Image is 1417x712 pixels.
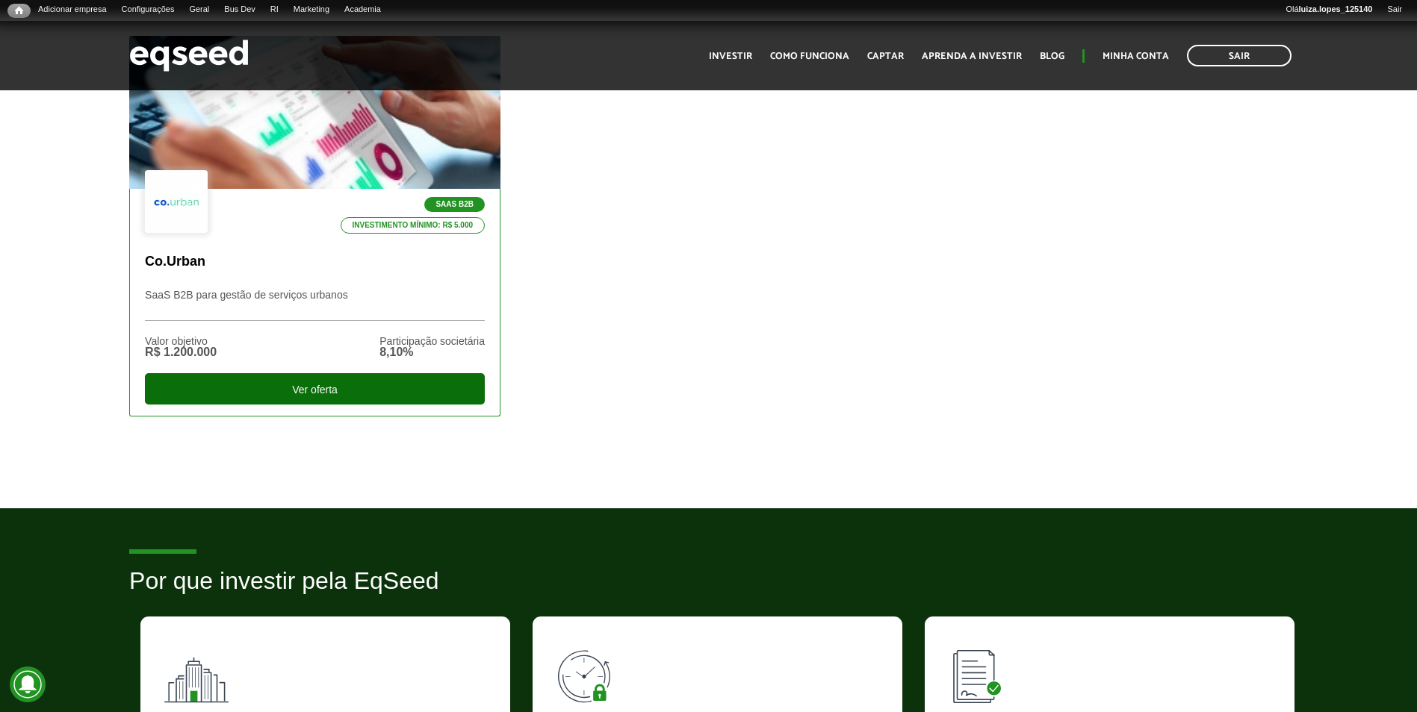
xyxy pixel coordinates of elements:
[867,51,904,61] a: Captar
[1040,51,1064,61] a: Blog
[129,36,500,416] a: SaaS B2B Investimento mínimo: R$ 5.000 Co.Urban SaaS B2B para gestão de serviços urbanos Valor ob...
[163,639,230,706] img: 90x90_fundos.svg
[1380,4,1410,16] a: Sair
[770,51,849,61] a: Como funciona
[1278,4,1380,16] a: Oláluiza.lopes_125140
[31,4,114,16] a: Adicionar empresa
[1187,45,1292,66] a: Sair
[555,639,622,706] img: 90x90_tempo.svg
[217,4,263,16] a: Bus Dev
[129,568,1288,616] h2: Por que investir pela EqSeed
[145,346,217,358] div: R$ 1.200.000
[145,336,217,346] div: Valor objetivo
[337,4,388,16] a: Academia
[7,4,31,18] a: Início
[145,373,485,405] div: Ver oferta
[182,4,217,16] a: Geral
[263,4,286,16] a: RI
[922,51,1022,61] a: Aprenda a investir
[1103,51,1169,61] a: Minha conta
[424,197,485,212] p: SaaS B2B
[341,217,486,234] p: Investimento mínimo: R$ 5.000
[286,4,337,16] a: Marketing
[114,4,182,16] a: Configurações
[379,346,485,358] div: 8,10%
[1299,4,1373,13] strong: luiza.lopes_125140
[379,336,485,346] div: Participação societária
[947,639,1014,706] img: 90x90_lista.svg
[129,36,249,75] img: EqSeed
[145,254,485,270] p: Co.Urban
[145,289,485,321] p: SaaS B2B para gestão de serviços urbanos
[709,51,752,61] a: Investir
[15,5,23,16] span: Início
